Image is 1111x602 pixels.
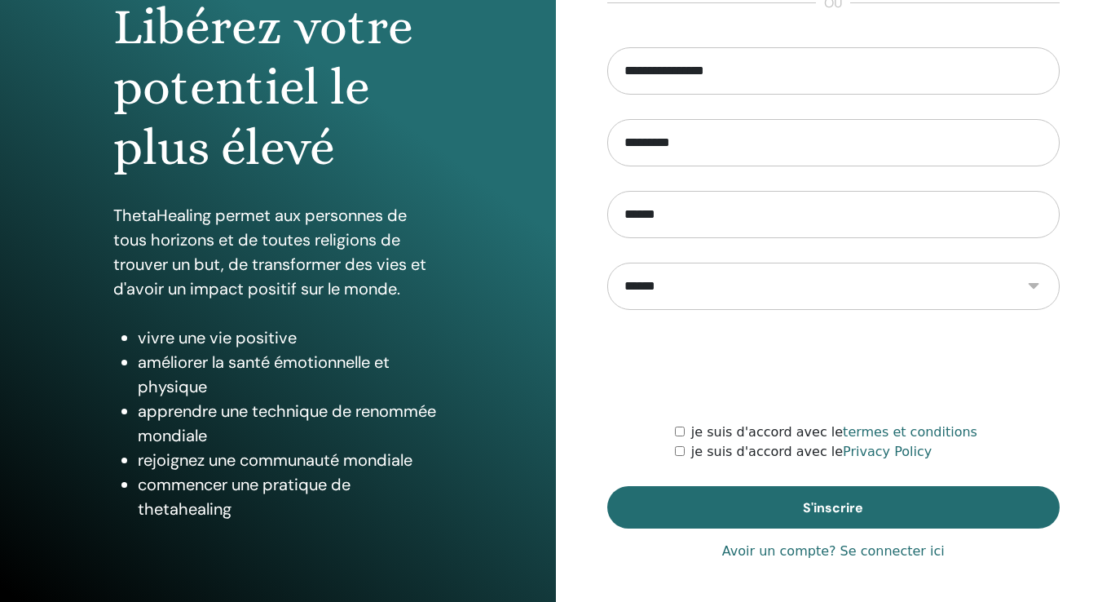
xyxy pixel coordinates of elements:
span: S'inscrire [803,499,863,516]
a: Avoir un compte? Se connecter ici [722,542,945,561]
p: ThetaHealing permet aux personnes de tous horizons et de toutes religions de trouver un but, de t... [113,203,443,301]
label: je suis d'accord avec le [691,423,977,442]
li: vivre une vie positive [138,325,443,350]
li: apprendre une technique de renommée mondiale [138,399,443,448]
button: S'inscrire [607,486,1060,529]
li: rejoignez une communauté mondiale [138,448,443,472]
li: améliorer la santé émotionnelle et physique [138,350,443,399]
iframe: reCAPTCHA [709,334,957,398]
a: Privacy Policy [843,444,932,459]
li: commencer une pratique de thetahealing [138,472,443,521]
a: termes et conditions [843,424,977,440]
label: je suis d'accord avec le [691,442,932,462]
